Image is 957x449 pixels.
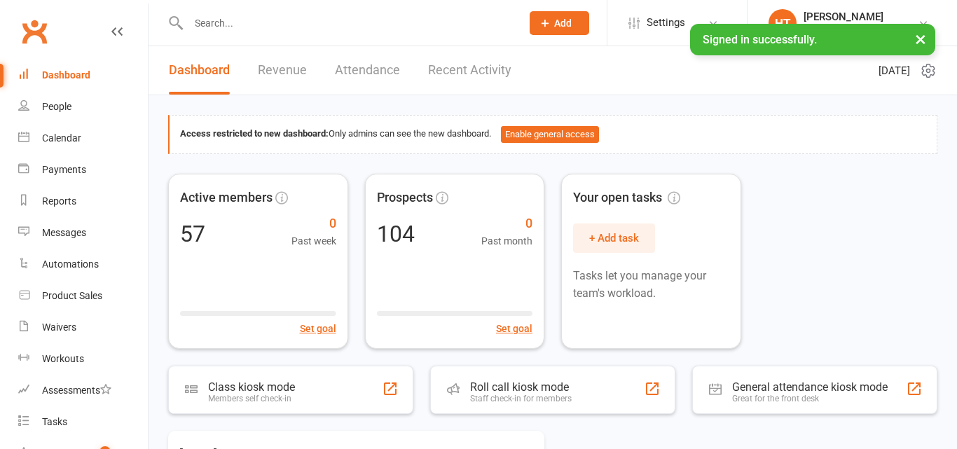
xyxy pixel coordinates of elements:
div: Waivers [42,322,76,333]
button: Add [530,11,589,35]
div: Workouts [42,353,84,364]
div: Calendar [42,132,81,144]
a: Workouts [18,343,148,375]
button: Enable general access [501,126,599,143]
a: Calendar [18,123,148,154]
button: Set goal [300,321,336,336]
span: 0 [291,214,336,234]
div: Product Sales [42,290,102,301]
a: Dashboard [18,60,148,91]
div: Members self check-in [208,394,295,403]
span: Active members [180,188,273,208]
div: Sapiens Fitness [804,23,883,36]
a: Automations [18,249,148,280]
div: Roll call kiosk mode [470,380,572,394]
span: [DATE] [879,62,910,79]
div: Great for the front desk [732,394,888,403]
button: Set goal [496,321,532,336]
a: Assessments [18,375,148,406]
a: Revenue [258,46,307,95]
div: People [42,101,71,112]
div: 57 [180,223,205,245]
div: Only admins can see the new dashboard. [180,126,926,143]
div: [PERSON_NAME] [804,11,883,23]
div: Payments [42,164,86,175]
span: Add [554,18,572,29]
a: Product Sales [18,280,148,312]
span: 0 [481,214,532,234]
input: Search... [184,13,511,33]
a: Recent Activity [428,46,511,95]
span: Past month [481,233,532,249]
a: Reports [18,186,148,217]
div: Dashboard [42,69,90,81]
a: People [18,91,148,123]
div: Staff check-in for members [470,394,572,403]
div: HT [769,9,797,37]
a: Messages [18,217,148,249]
div: Class kiosk mode [208,380,295,394]
strong: Access restricted to new dashboard: [180,128,329,139]
button: × [908,24,933,54]
div: Tasks [42,416,67,427]
a: Payments [18,154,148,186]
a: Waivers [18,312,148,343]
a: Clubworx [17,14,52,49]
div: General attendance kiosk mode [732,380,888,394]
a: Attendance [335,46,400,95]
span: Your open tasks [573,188,680,208]
span: Settings [647,7,685,39]
span: Signed in successfully. [703,33,817,46]
div: Assessments [42,385,111,396]
div: Messages [42,227,86,238]
span: Prospects [377,188,433,208]
div: Reports [42,195,76,207]
a: Tasks [18,406,148,438]
div: 104 [377,223,415,245]
p: Tasks let you manage your team's workload. [573,267,729,303]
button: + Add task [573,223,655,253]
span: Past week [291,233,336,249]
a: Dashboard [169,46,230,95]
div: Automations [42,258,99,270]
